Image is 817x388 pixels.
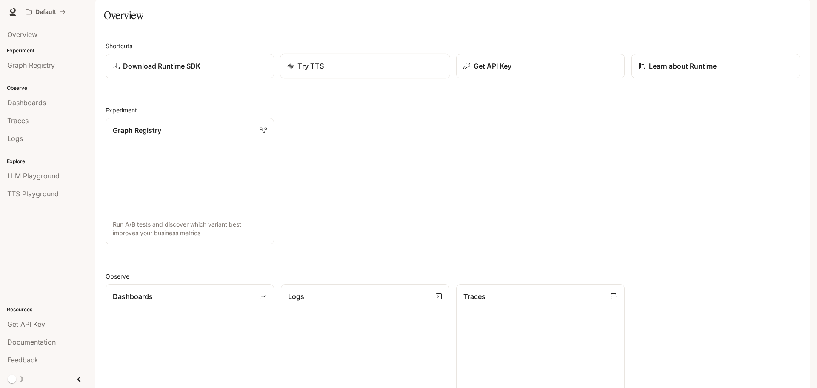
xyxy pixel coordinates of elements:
a: Download Runtime SDK [106,54,274,78]
p: Traces [463,291,486,302]
h1: Overview [104,7,143,24]
p: Dashboards [113,291,153,302]
p: Run A/B tests and discover which variant best improves your business metrics [113,220,267,237]
h2: Experiment [106,106,800,115]
a: Graph RegistryRun A/B tests and discover which variant best improves your business metrics [106,118,274,244]
button: All workspaces [22,3,69,20]
p: Graph Registry [113,125,161,135]
p: Download Runtime SDK [123,61,200,71]
p: Default [35,9,56,16]
button: Get API Key [456,54,625,78]
h2: Observe [106,272,800,281]
a: Learn about Runtime [631,54,800,78]
a: Try TTS [280,54,450,79]
h2: Shortcuts [106,41,800,50]
p: Learn about Runtime [649,61,717,71]
p: Logs [288,291,304,302]
p: Get API Key [474,61,511,71]
p: Try TTS [297,61,324,71]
